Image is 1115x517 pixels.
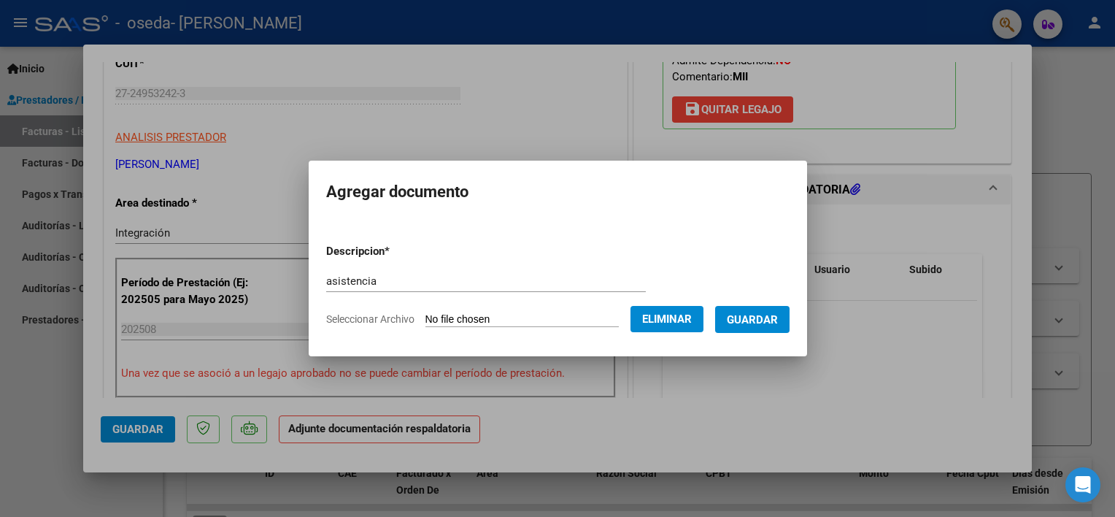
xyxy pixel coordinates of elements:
button: Guardar [715,306,790,333]
div: Open Intercom Messenger [1065,467,1100,502]
h2: Agregar documento [326,178,790,206]
span: Eliminar [642,313,692,326]
button: Eliminar [630,306,703,332]
span: Guardar [727,313,778,326]
p: Descripcion [326,243,466,260]
span: Seleccionar Archivo [326,313,414,325]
